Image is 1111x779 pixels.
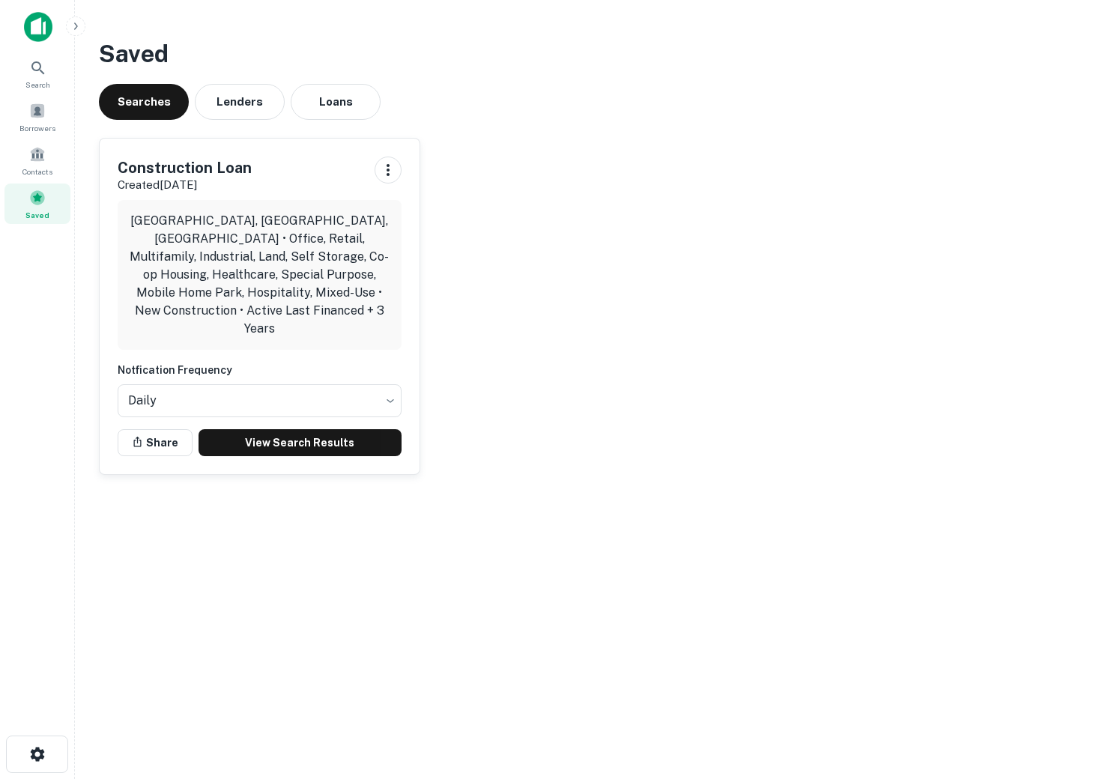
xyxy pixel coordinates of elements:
[25,209,49,221] span: Saved
[118,157,252,179] h5: Construction Loan
[130,212,390,338] p: [GEOGRAPHIC_DATA], [GEOGRAPHIC_DATA], [GEOGRAPHIC_DATA] • Office, Retail, Multifamily, Industrial...
[4,53,70,94] a: Search
[195,84,285,120] button: Lenders
[99,36,1087,72] h3: Saved
[118,176,252,194] p: Created [DATE]
[118,380,402,422] div: Without label
[22,166,52,178] span: Contacts
[4,184,70,224] a: Saved
[25,79,50,91] span: Search
[291,84,381,120] button: Loans
[99,84,189,120] button: Searches
[199,429,402,456] a: View Search Results
[118,429,193,456] button: Share
[118,362,402,378] h6: Notfication Frequency
[19,122,55,134] span: Borrowers
[4,140,70,181] a: Contacts
[24,12,52,42] img: capitalize-icon.png
[4,97,70,137] a: Borrowers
